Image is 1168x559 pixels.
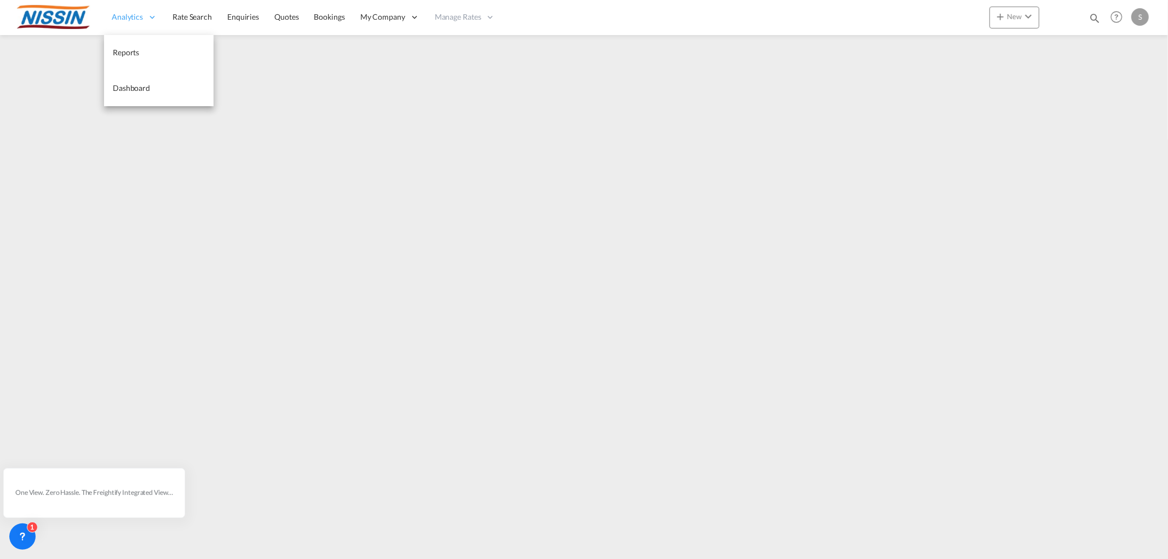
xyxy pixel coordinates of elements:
span: Manage Rates [435,11,481,22]
a: Reports [104,35,214,71]
div: S [1131,8,1149,26]
md-icon: icon-chevron-down [1022,10,1035,23]
span: Analytics [112,11,143,22]
span: My Company [360,11,405,22]
span: Reports [113,48,139,57]
a: Dashboard [104,71,214,106]
span: New [994,12,1035,21]
img: 485da9108dca11f0a63a77e390b9b49c.jpg [16,5,90,30]
span: Rate Search [172,12,212,21]
div: Help [1107,8,1131,27]
span: Bookings [314,12,345,21]
span: Dashboard [113,83,150,93]
span: Quotes [274,12,298,21]
span: Enquiries [227,12,259,21]
md-icon: icon-magnify [1089,12,1101,24]
md-icon: icon-plus 400-fg [994,10,1007,23]
button: icon-plus 400-fgNewicon-chevron-down [989,7,1039,28]
span: Help [1107,8,1126,26]
div: icon-magnify [1089,12,1101,28]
